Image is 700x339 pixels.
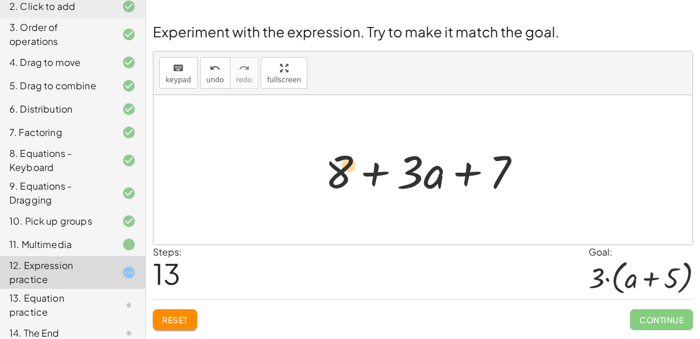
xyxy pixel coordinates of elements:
[122,79,136,93] i: Task finished and correct.
[9,179,103,207] div: 9. Equations - Dragging
[153,23,559,40] span: Experiment with the expression. Try to make it match the goal.
[9,214,103,228] div: 10. Pick up groups
[122,125,136,139] i: Task finished and correct.
[267,76,301,84] span: fullscreen
[153,246,182,258] label: Steps:
[206,76,224,84] span: undo
[589,245,693,259] div: Goal:
[122,27,136,41] i: Task finished and correct.
[173,61,184,75] i: keyboard
[261,57,307,89] button: fullscreen
[200,57,230,89] button: undoundo
[122,153,136,167] i: Task finished and correct.
[230,57,258,89] button: redoredo
[122,102,136,116] i: Task finished and correct.
[9,55,103,69] div: 4. Drag to move
[239,61,250,75] i: redo
[122,186,136,200] i: Task finished and correct.
[9,125,103,139] div: 7. Factoring
[9,291,103,319] div: 13. Equation practice
[9,102,103,116] div: 6. Distribution
[162,314,188,325] span: Reset
[9,20,103,48] div: 3. Order of operations
[122,55,136,69] i: Task finished and correct.
[9,237,103,251] div: 11. Multimedia
[9,146,103,174] div: 8. Equations - Keyboard
[153,256,180,291] span: 13
[236,76,252,84] span: redo
[122,214,136,228] i: Task finished and correct.
[122,265,136,279] i: Task started.
[159,57,198,89] button: keyboardkeypad
[166,76,191,84] span: keypad
[9,258,103,286] div: 12. Expression practice
[122,298,136,312] i: Task not started.
[209,61,220,75] i: undo
[9,79,103,93] div: 5. Drag to combine
[122,237,136,251] i: Task finished.
[153,309,197,330] button: Reset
